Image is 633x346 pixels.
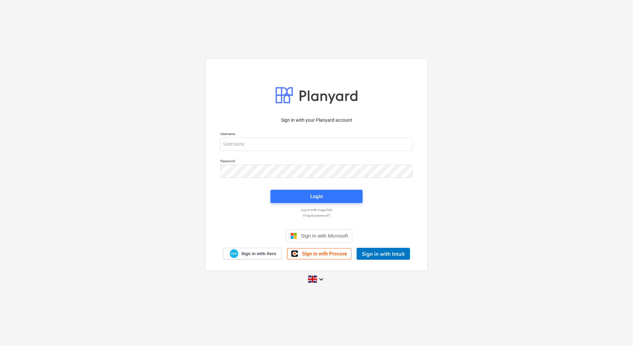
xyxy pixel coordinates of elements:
p: Sign in with your Planyard account [220,117,413,124]
a: Log in with magic link [217,208,416,212]
a: Forgot password? [217,213,416,218]
div: Login [310,192,323,201]
button: Login [270,190,363,203]
p: Username [220,132,413,137]
span: Sign in with Xero [241,251,276,257]
a: Sign in with Procore [287,248,351,259]
p: Password [220,159,413,165]
img: Microsoft logo [290,233,297,239]
input: Username [220,138,413,151]
img: Xero logo [230,249,238,258]
i: keyboard_arrow_down [317,275,325,283]
a: Sign in with Xero [223,248,282,259]
span: Sign in with Procore [302,251,347,257]
span: Sign in with Microsoft [301,233,348,239]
